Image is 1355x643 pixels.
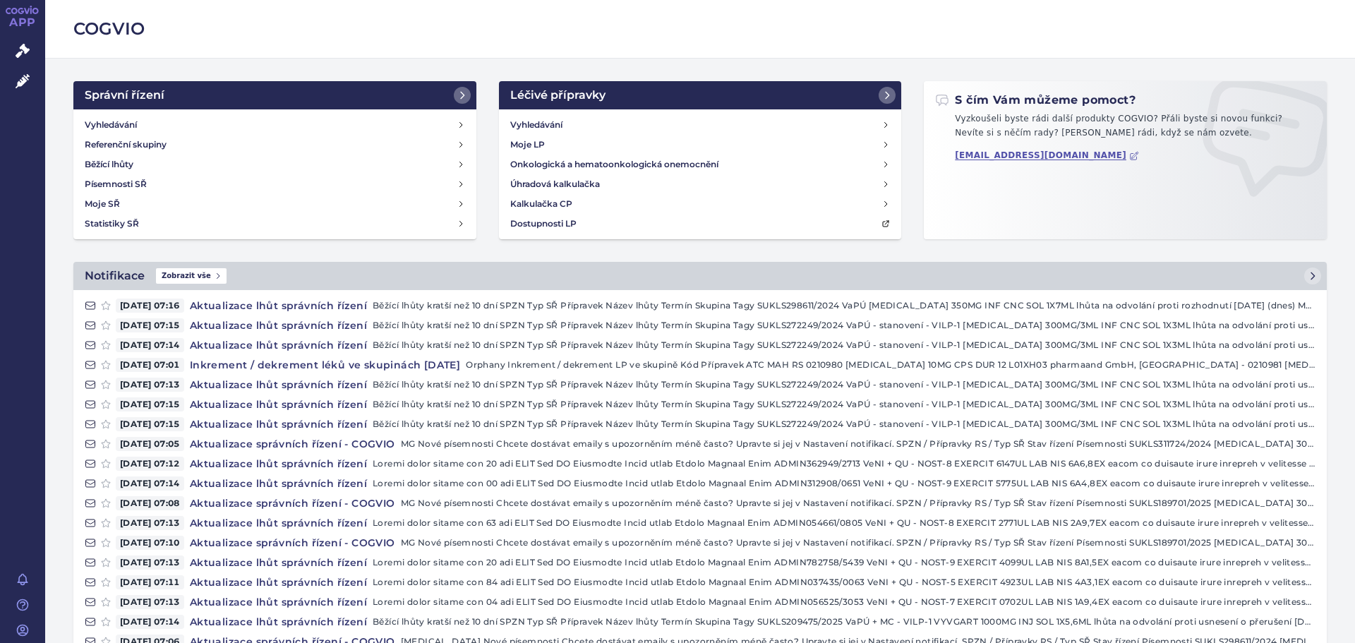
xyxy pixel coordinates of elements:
[510,197,572,211] h4: Kalkulačka CP
[373,476,1315,491] p: Loremi dolor sitame con 00 adi ELIT Sed DO Eiusmodte Incid utlab Etdolo Magnaal Enim ADMIN312908/...
[401,536,1315,550] p: MG Nové písemnosti Chcete dostávat emaily s upozorněním méně často? Upravte si jej v Nastavení no...
[184,595,373,609] h4: Aktualizace lhůt správních řízení
[373,516,1315,530] p: Loremi dolor sitame con 63 adi ELIT Sed DO Eiusmodte Incid utlab Etdolo Magnaal Enim ADMIN054661/...
[116,496,184,510] span: [DATE] 07:08
[73,81,476,109] a: Správní řízení
[373,378,1315,392] p: Běžící lhůty kratší než 10 dní SPZN Typ SŘ Přípravek Název lhůty Termín Skupina Tagy SUKLS272249/...
[510,118,562,132] h4: Vyhledávání
[85,268,145,284] h2: Notifikace
[116,615,184,629] span: [DATE] 07:14
[184,437,401,451] h4: Aktualizace správních řízení - COGVIO
[85,157,133,172] h4: Běžící lhůty
[79,135,471,155] a: Referenční skupiny
[505,174,896,194] a: Úhradová kalkulačka
[156,268,227,284] span: Zobrazit vše
[116,299,184,313] span: [DATE] 07:16
[373,615,1315,629] p: Běžící lhůty kratší než 10 dní SPZN Typ SŘ Přípravek Název lhůty Termín Skupina Tagy SUKLS209475/...
[116,358,184,372] span: [DATE] 07:01
[85,177,147,191] h4: Písemnosti SŘ
[116,437,184,451] span: [DATE] 07:05
[510,157,718,172] h4: Onkologická a hematoonkologická onemocnění
[510,177,600,191] h4: Úhradová kalkulačka
[116,417,184,431] span: [DATE] 07:15
[73,262,1327,290] a: NotifikaceZobrazit vše
[373,595,1315,609] p: Loremi dolor sitame con 04 adi ELIT Sed DO Eiusmodte Incid utlab Etdolo Magnaal Enim ADMIN056525/...
[79,174,471,194] a: Písemnosti SŘ
[401,437,1315,451] p: MG Nové písemnosti Chcete dostávat emaily s upozorněním méně často? Upravte si jej v Nastavení no...
[116,595,184,609] span: [DATE] 07:13
[510,87,606,104] h2: Léčivé přípravky
[184,378,373,392] h4: Aktualizace lhůt správních řízení
[85,197,120,211] h4: Moje SŘ
[373,457,1315,471] p: Loremi dolor sitame con 20 adi ELIT Sed DO Eiusmodte Incid utlab Etdolo Magnaal Enim ADMIN362949/...
[184,338,373,352] h4: Aktualizace lhůt správních řízení
[505,194,896,214] a: Kalkulačka CP
[116,555,184,570] span: [DATE] 07:13
[184,555,373,570] h4: Aktualizace lhůt správních řízení
[184,417,373,431] h4: Aktualizace lhůt správních řízení
[79,115,471,135] a: Vyhledávání
[184,358,466,372] h4: Inkrement / dekrement léků ve skupinách [DATE]
[85,138,167,152] h4: Referenční skupiny
[79,194,471,214] a: Moje SŘ
[505,135,896,155] a: Moje LP
[499,81,902,109] a: Léčivé přípravky
[116,457,184,471] span: [DATE] 07:12
[116,536,184,550] span: [DATE] 07:10
[116,575,184,589] span: [DATE] 07:11
[184,397,373,411] h4: Aktualizace lhůt správních řízení
[85,87,164,104] h2: Správní řízení
[955,150,1139,161] a: [EMAIL_ADDRESS][DOMAIN_NAME]
[935,112,1315,145] p: Vyzkoušeli byste rádi další produkty COGVIO? Přáli byste si novou funkci? Nevíte si s něčím rady?...
[116,397,184,411] span: [DATE] 07:15
[466,358,1315,372] p: Orphany Inkrement / dekrement LP ve skupině Kód Přípravek ATC MAH RS 0210980 [MEDICAL_DATA] 10MG ...
[184,318,373,332] h4: Aktualizace lhůt správních řízení
[373,417,1315,431] p: Běžící lhůty kratší než 10 dní SPZN Typ SŘ Přípravek Název lhůty Termín Skupina Tagy SUKLS272249/...
[184,575,373,589] h4: Aktualizace lhůt správních řízení
[373,318,1315,332] p: Běžící lhůty kratší než 10 dní SPZN Typ SŘ Přípravek Název lhůty Termín Skupina Tagy SUKLS272249/...
[373,338,1315,352] p: Běžící lhůty kratší než 10 dní SPZN Typ SŘ Přípravek Název lhůty Termín Skupina Tagy SUKLS272249/...
[505,155,896,174] a: Onkologická a hematoonkologická onemocnění
[373,397,1315,411] p: Běžící lhůty kratší než 10 dní SPZN Typ SŘ Přípravek Název lhůty Termín Skupina Tagy SUKLS272249/...
[935,92,1136,108] h2: S čím Vám můžeme pomoct?
[505,115,896,135] a: Vyhledávání
[373,555,1315,570] p: Loremi dolor sitame con 20 adi ELIT Sed DO Eiusmodte Incid utlab Etdolo Magnaal Enim ADMIN782758/...
[184,457,373,471] h4: Aktualizace lhůt správních řízení
[373,299,1315,313] p: Běžící lhůty kratší než 10 dní SPZN Typ SŘ Přípravek Název lhůty Termín Skupina Tagy SUKLS298611/...
[116,476,184,491] span: [DATE] 07:14
[79,155,471,174] a: Běžící lhůty
[79,214,471,234] a: Statistiky SŘ
[184,496,401,510] h4: Aktualizace správních řízení - COGVIO
[184,299,373,313] h4: Aktualizace lhůt správních řízení
[73,17,1327,41] h2: COGVIO
[116,378,184,392] span: [DATE] 07:13
[401,496,1315,510] p: MG Nové písemnosti Chcete dostávat emaily s upozorněním méně často? Upravte si jej v Nastavení no...
[85,217,139,231] h4: Statistiky SŘ
[116,516,184,530] span: [DATE] 07:13
[184,476,373,491] h4: Aktualizace lhůt správních řízení
[505,214,896,234] a: Dostupnosti LP
[116,338,184,352] span: [DATE] 07:14
[116,318,184,332] span: [DATE] 07:15
[184,516,373,530] h4: Aktualizace lhůt správních řízení
[373,575,1315,589] p: Loremi dolor sitame con 84 adi ELIT Sed DO Eiusmodte Incid utlab Etdolo Magnaal Enim ADMIN037435/...
[184,615,373,629] h4: Aktualizace lhůt správních řízení
[510,217,577,231] h4: Dostupnosti LP
[85,118,137,132] h4: Vyhledávání
[510,138,545,152] h4: Moje LP
[184,536,401,550] h4: Aktualizace správních řízení - COGVIO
